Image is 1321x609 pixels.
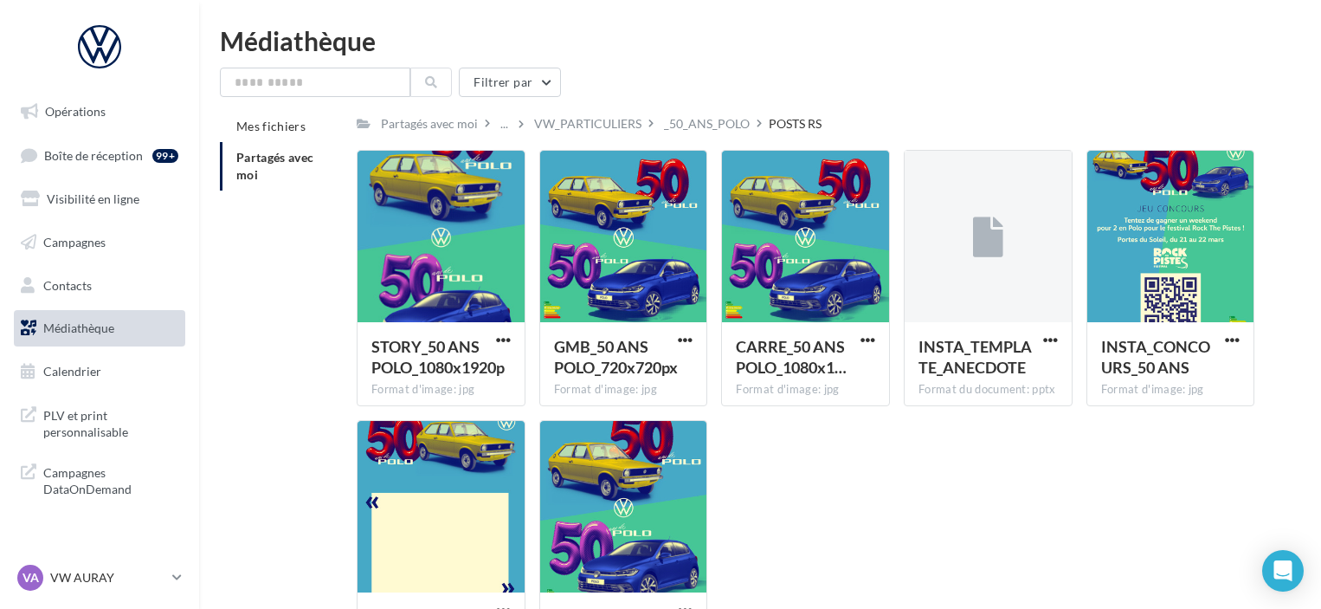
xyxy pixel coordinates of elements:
a: Opérations [10,94,189,130]
span: STORY_50 ANS POLO_1080x1920p [371,337,505,377]
a: Campagnes [10,224,189,261]
span: Campagnes DataOnDemand [43,461,178,498]
a: Visibilité en ligne [10,181,189,217]
a: Campagnes DataOnDemand [10,454,189,505]
div: Médiathèque [220,28,1300,54]
div: ... [497,112,512,136]
div: Format du document: pptx [918,382,1058,398]
span: Mes fichiers [236,119,306,133]
span: CARRE_50 ANS POLO_1080x1080px [736,337,847,377]
span: Contacts [43,277,92,292]
div: Format d'image: jpg [371,382,511,398]
span: GMB_50 ANS POLO_720x720px [554,337,678,377]
div: 99+ [152,149,178,163]
a: Boîte de réception99+ [10,137,189,174]
span: Visibilité en ligne [47,191,139,206]
a: Calendrier [10,353,189,390]
span: Opérations [45,104,106,119]
span: Médiathèque [43,321,114,335]
button: Filtrer par [459,68,561,97]
a: Médiathèque [10,310,189,347]
div: Format d'image: jpg [1101,382,1240,398]
span: VA [23,569,39,586]
div: Format d'image: jpg [554,382,693,398]
span: Campagnes [43,235,106,249]
a: PLV et print personnalisable [10,397,189,448]
div: Open Intercom Messenger [1262,550,1304,592]
div: Partagés avec moi [381,115,478,133]
div: POSTS RS [769,115,822,133]
span: Boîte de réception [44,147,143,162]
div: VW_PARTICULIERS [534,115,641,133]
div: _50_ANS_POLO [664,115,750,133]
a: VA VW AURAY [14,561,185,594]
span: Calendrier [43,364,101,379]
span: INSTA_CONCOURS_50 ANS [1101,337,1210,377]
p: VW AURAY [50,569,165,586]
span: Partagés avec moi [236,150,314,182]
span: INSTA_TEMPLATE_ANECDOTE [918,337,1032,377]
a: Contacts [10,268,189,304]
div: Format d'image: jpg [736,382,875,398]
span: PLV et print personnalisable [43,404,178,441]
